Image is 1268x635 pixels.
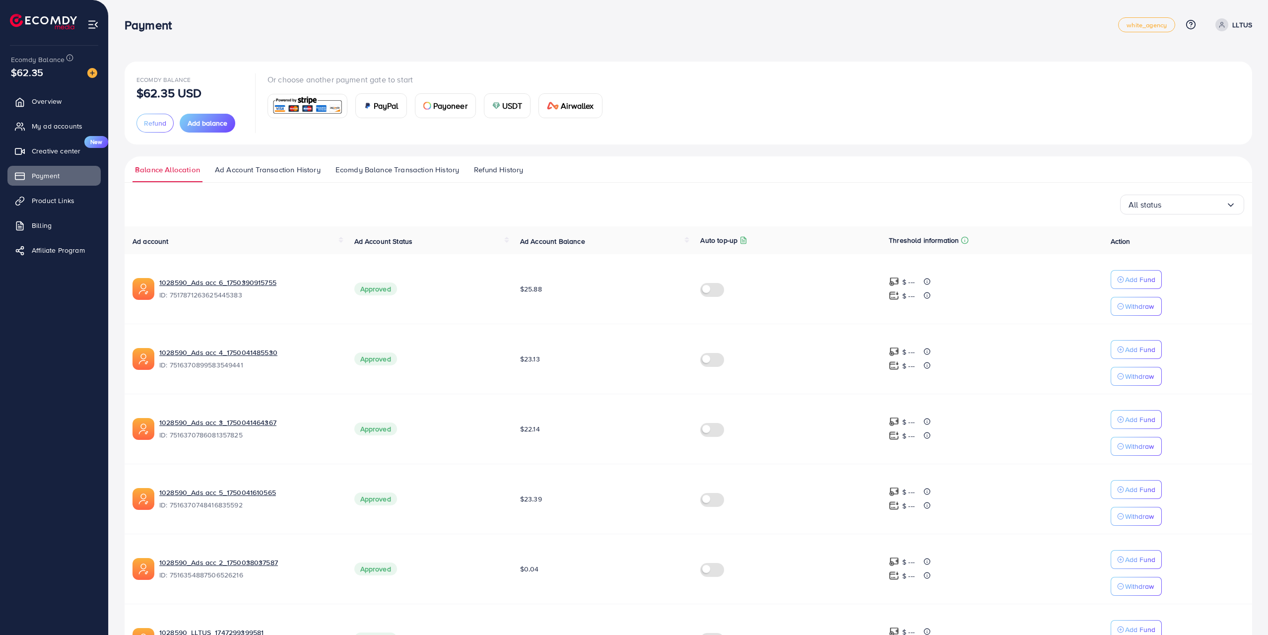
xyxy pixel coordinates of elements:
span: Refund History [474,164,523,175]
p: Add Fund [1125,414,1155,425]
span: All status [1129,197,1162,212]
span: Overview [32,96,62,106]
p: Add Fund [1125,484,1155,495]
span: Ecomdy Balance [136,75,191,84]
p: Add Fund [1125,554,1155,565]
a: 1028590_Ads acc 2_1750038037587 [159,558,338,567]
a: LLTUS [1211,18,1252,31]
p: $ --- [902,500,915,512]
img: card [364,102,372,110]
div: <span class='underline'>1028590_Ads acc 3_1750041464367</span></br>7516370786081357825 [159,418,338,440]
span: USDT [502,100,523,112]
span: Ad account [133,236,169,246]
span: $22.14 [520,424,540,434]
a: Product Links [7,191,101,211]
img: top-up amount [889,360,899,371]
span: Payoneer [433,100,467,112]
img: ic-ads-acc.e4c84228.svg [133,278,154,300]
p: $62.35 USD [136,87,202,99]
span: New [84,136,108,148]
button: Add Fund [1111,410,1162,429]
img: card [271,95,344,117]
img: top-up amount [889,557,899,567]
span: $0.04 [520,564,539,574]
span: Approved [354,423,397,435]
span: Ad Account Status [354,236,413,246]
a: 1028590_Ads acc 5_1750041610565 [159,488,338,497]
p: $ --- [902,556,915,568]
span: Ad Account Transaction History [215,164,321,175]
span: Product Links [32,196,74,206]
button: Add Fund [1111,340,1162,359]
span: Ad Account Balance [520,236,585,246]
p: $ --- [902,416,915,428]
p: $ --- [902,486,915,498]
img: menu [87,19,99,30]
a: Affiliate Program [7,240,101,260]
button: Withdraw [1111,577,1162,596]
span: Affiliate Program [32,245,85,255]
div: <span class='underline'>1028590_Ads acc 6_1750390915755</span></br>7517871263625445383 [159,278,338,300]
span: Ecomdy Balance [11,55,65,65]
button: Withdraw [1111,367,1162,386]
img: top-up amount [889,430,899,441]
p: Add Fund [1125,274,1155,285]
img: top-up amount [889,570,899,581]
a: logo [10,14,77,29]
p: Auto top-up [700,234,737,246]
img: ic-ads-acc.e4c84228.svg [133,488,154,510]
a: card [267,94,347,118]
img: top-up amount [889,417,899,427]
button: Withdraw [1111,507,1162,526]
div: <span class='underline'>1028590_Ads acc 2_1750038037587</span></br>7516354887506526216 [159,558,338,580]
a: 1028590_Ads acc 3_1750041464367 [159,418,338,427]
button: Withdraw [1111,297,1162,316]
p: $ --- [902,360,915,372]
h3: Payment [125,18,180,32]
p: LLTUS [1232,19,1252,31]
button: Add balance [180,114,235,133]
span: Add balance [188,118,227,128]
span: ID: 7516370748416835592 [159,500,338,510]
span: $23.39 [520,494,542,504]
a: 1028590_Ads acc 4_1750041485530 [159,348,338,357]
div: Search for option [1120,195,1244,214]
p: $ --- [902,276,915,288]
p: Threshold information [889,234,959,246]
img: top-up amount [889,487,899,497]
span: Approved [354,563,397,575]
p: Add Fund [1125,344,1155,355]
a: cardUSDT [484,93,531,118]
a: Billing [7,215,101,235]
a: Payment [7,166,101,186]
p: Withdraw [1125,370,1154,382]
img: top-up amount [889,347,899,357]
p: Withdraw [1125,440,1154,452]
span: $23.13 [520,354,540,364]
p: Withdraw [1125,300,1154,312]
img: card [423,102,431,110]
span: Balance Allocation [135,164,200,175]
p: $ --- [902,430,915,442]
p: $ --- [902,290,915,302]
span: Action [1111,236,1131,246]
button: Add Fund [1111,480,1162,499]
a: cardAirwallex [538,93,602,118]
span: Ecomdy Balance Transaction History [335,164,459,175]
span: PayPal [374,100,399,112]
p: $ --- [902,570,915,582]
a: 1028590_Ads acc 6_1750390915755 [159,278,338,287]
p: Or choose another payment gate to start [267,73,610,85]
span: Payment [32,171,60,181]
span: $62.35 [11,65,43,79]
span: $25.88 [520,284,542,294]
p: $ --- [902,346,915,358]
a: white_agency [1118,17,1175,32]
button: Refund [136,114,174,133]
a: cardPayoneer [415,93,476,118]
iframe: Chat [1226,590,1261,628]
img: ic-ads-acc.e4c84228.svg [133,348,154,370]
span: Creative center [32,146,80,156]
button: Withdraw [1111,437,1162,456]
img: image [87,68,97,78]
